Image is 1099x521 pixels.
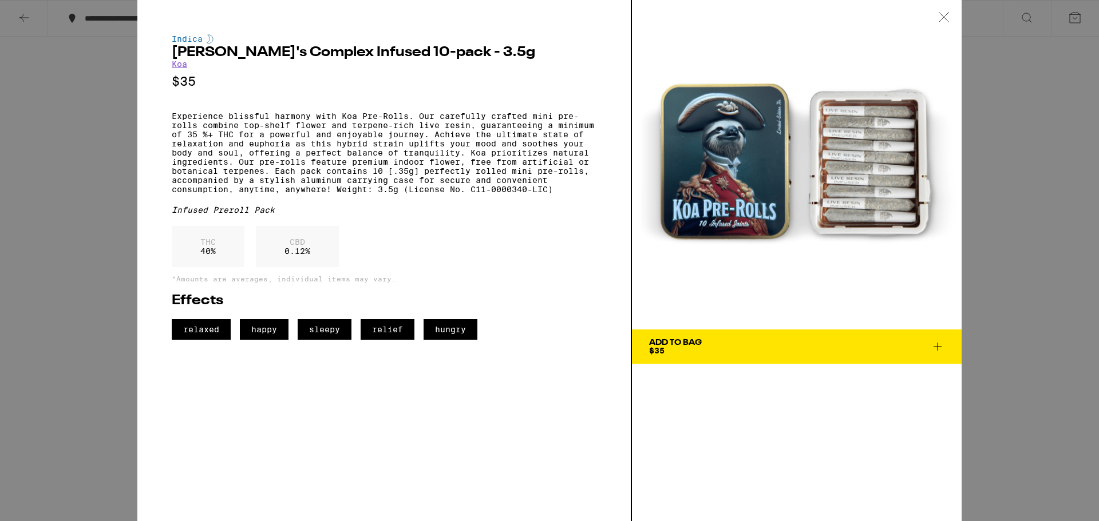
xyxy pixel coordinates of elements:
[649,339,702,347] div: Add To Bag
[256,226,339,267] div: 0.12 %
[207,34,214,43] img: indicaColor.svg
[284,237,310,246] p: CBD
[361,319,414,340] span: relief
[240,319,288,340] span: happy
[200,237,216,246] p: THC
[172,59,187,69] a: Koa
[26,8,49,18] span: Help
[172,226,244,267] div: 40 %
[632,329,962,364] button: Add To Bag$35
[172,112,596,194] p: Experience blissful harmony with Koa Pre-Rolls. Our carefully crafted mini pre-rolls combine top-...
[172,319,231,340] span: relaxed
[298,319,351,340] span: sleepy
[172,46,596,59] h2: [PERSON_NAME]'s Complex Infused 10-pack - 3.5g
[172,294,596,308] h2: Effects
[172,34,596,43] div: Indica
[649,346,665,355] span: $35
[424,319,477,340] span: hungry
[172,205,596,214] div: Infused Preroll Pack
[172,275,596,283] p: *Amounts are averages, individual items may vary.
[172,74,596,89] p: $35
